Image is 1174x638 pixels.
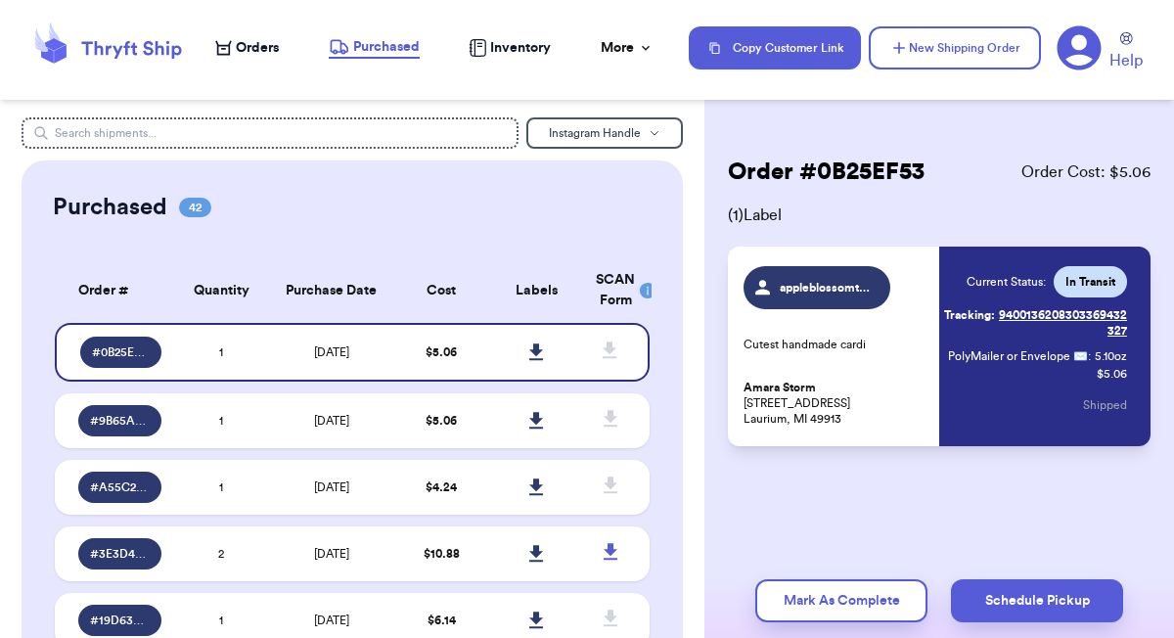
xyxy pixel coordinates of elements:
button: New Shipping Order [869,26,1041,69]
span: [DATE] [314,346,349,358]
span: $ 10.88 [424,548,460,560]
span: [DATE] [314,481,349,493]
a: Purchased [329,37,420,59]
span: [DATE] [314,548,349,560]
span: Inventory [490,38,551,58]
span: $ 4.24 [426,481,457,493]
span: $ 5.06 [426,346,457,358]
th: Cost [394,258,489,323]
span: Order Cost: $ 5.06 [1021,160,1151,184]
span: [DATE] [314,415,349,427]
span: 1 [219,346,223,358]
span: 1 [219,481,223,493]
span: # 19D63E5C [90,613,151,628]
th: Order # [55,258,174,323]
span: Instagram Handle [549,127,641,139]
button: Shipped [1083,384,1127,427]
span: 5.10 oz [1095,348,1127,364]
button: Copy Customer Link [689,26,861,69]
span: # 3E3D4196 [90,546,151,562]
span: : [1088,348,1091,364]
span: 42 [179,198,211,217]
a: Orders [215,38,279,58]
p: [STREET_ADDRESS] Laurium, MI 49913 [744,380,927,427]
span: Amara Storm [744,381,816,395]
p: $ 5.06 [1097,366,1127,382]
span: ( 1 ) Label [728,204,1151,227]
span: # A55C22D2 [90,479,151,495]
input: Search shipments... [22,117,519,149]
span: appleblossomthriftingco [780,280,873,296]
a: Help [1109,32,1143,72]
h2: Purchased [53,192,167,223]
span: # 0B25EF53 [92,344,151,360]
th: Labels [489,258,584,323]
span: 1 [219,415,223,427]
h2: Order # 0B25EF53 [728,157,925,188]
span: Purchased [353,37,420,57]
span: $ 5.06 [426,415,457,427]
span: PolyMailer or Envelope ✉️ [948,350,1088,362]
span: Orders [236,38,279,58]
span: In Transit [1065,274,1115,290]
a: Tracking:9400136208303369432327 [943,299,1127,346]
span: 1 [219,615,223,626]
span: 2 [218,548,224,560]
span: Tracking: [944,307,995,323]
button: Mark As Complete [755,579,927,622]
a: Inventory [469,38,551,58]
span: # 9B65A6F3 [90,413,151,429]
span: $ 6.14 [428,615,456,626]
span: Current Status: [967,274,1046,290]
span: Help [1109,49,1143,72]
div: More [601,38,654,58]
button: Schedule Pickup [951,579,1123,622]
span: [DATE] [314,615,349,626]
div: SCAN Form [596,270,626,311]
p: Cutest handmade cardi [744,337,927,352]
th: Purchase Date [269,258,394,323]
button: Instagram Handle [526,117,683,149]
th: Quantity [173,258,268,323]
